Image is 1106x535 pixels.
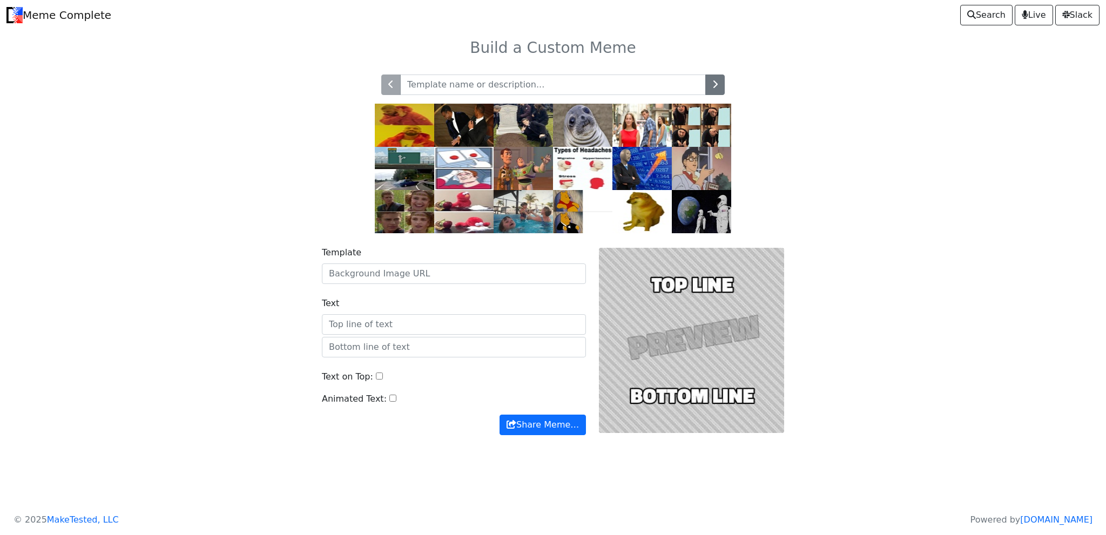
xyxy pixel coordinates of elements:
[1055,5,1100,25] a: Slack
[322,314,586,335] input: Top line of text
[375,147,434,190] img: exit.jpg
[970,513,1092,526] p: Powered by
[672,104,731,147] img: gru.jpg
[960,5,1013,25] a: Search
[6,7,23,23] img: Meme Complete
[612,104,672,147] img: db.jpg
[6,4,111,26] a: Meme Complete
[500,415,586,435] button: Share Meme…
[322,246,361,259] label: Template
[375,104,434,147] img: drake.jpg
[494,147,553,190] img: buzz.jpg
[47,514,119,525] a: MakeTested, LLC
[322,392,387,405] label: Animated Text:
[322,263,586,284] input: Background Image URL
[1020,514,1092,525] a: [DOMAIN_NAME]
[434,147,494,190] img: ds.jpg
[612,190,672,233] img: cheems.jpg
[494,104,553,147] img: grave.jpg
[672,190,731,233] img: astronaut.jpg
[322,337,586,357] input: Bottom line of text
[1015,5,1053,25] a: Live
[322,297,339,310] label: Text
[203,39,903,57] h3: Build a Custom Meme
[553,147,612,190] img: headaches.jpg
[612,147,672,190] img: stonks.jpg
[1022,9,1046,22] span: Live
[553,190,612,233] img: pooh.jpg
[400,75,706,95] input: Template name or description...
[494,190,553,233] img: pool.jpg
[672,147,731,190] img: pigeon.jpg
[375,190,434,233] img: right.jpg
[553,104,612,147] img: ams.jpg
[434,104,494,147] img: slap.jpg
[434,190,494,233] img: elmo.jpg
[14,513,119,526] p: © 2025
[967,9,1006,22] span: Search
[1062,9,1092,22] span: Slack
[322,370,373,383] label: Text on Top:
